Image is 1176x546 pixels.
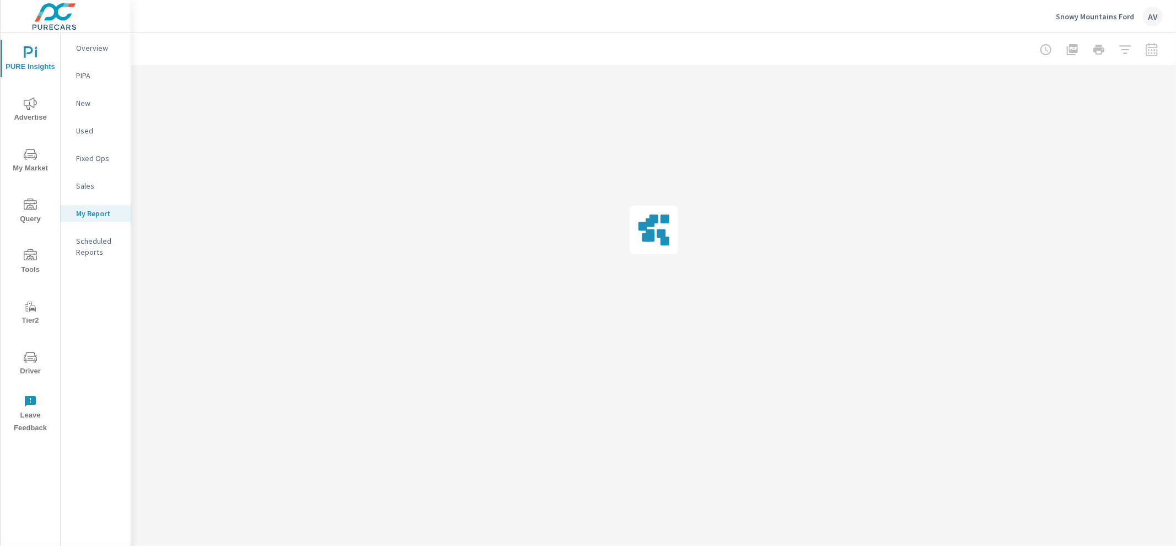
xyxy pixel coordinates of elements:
[76,70,122,81] p: PIPA
[76,180,122,191] p: Sales
[76,208,122,219] p: My Report
[4,249,57,276] span: Tools
[1,33,60,439] div: nav menu
[61,67,131,84] div: PIPA
[4,199,57,226] span: Query
[4,351,57,378] span: Driver
[61,178,131,194] div: Sales
[61,95,131,111] div: New
[61,122,131,139] div: Used
[76,125,122,136] p: Used
[76,98,122,109] p: New
[4,46,57,73] span: PURE Insights
[61,40,131,56] div: Overview
[4,395,57,435] span: Leave Feedback
[1056,12,1134,22] p: Snowy Mountains Ford
[61,233,131,260] div: Scheduled Reports
[76,235,122,258] p: Scheduled Reports
[1143,7,1163,26] div: AV
[76,153,122,164] p: Fixed Ops
[76,42,122,53] p: Overview
[4,300,57,327] span: Tier2
[4,97,57,124] span: Advertise
[4,148,57,175] span: My Market
[61,205,131,222] div: My Report
[61,150,131,167] div: Fixed Ops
